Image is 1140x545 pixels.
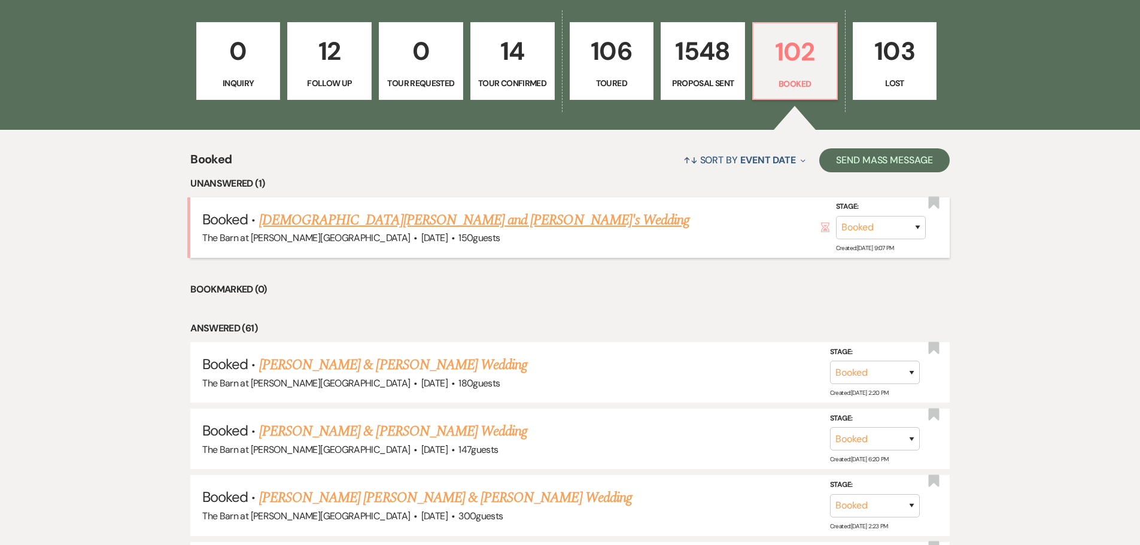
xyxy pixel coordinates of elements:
p: 12 [295,31,364,71]
p: 0 [387,31,455,71]
p: Lost [861,77,929,90]
a: [PERSON_NAME] & [PERSON_NAME] Wedding [259,354,527,376]
span: Created: [DATE] 6:20 PM [830,455,889,463]
li: Unanswered (1) [190,176,950,191]
span: The Barn at [PERSON_NAME][GEOGRAPHIC_DATA] [202,510,410,522]
label: Stage: [830,412,920,425]
p: 14 [478,31,547,71]
span: The Barn at [PERSON_NAME][GEOGRAPHIC_DATA] [202,377,410,389]
span: The Barn at [PERSON_NAME][GEOGRAPHIC_DATA] [202,443,410,456]
span: Booked [202,421,248,440]
span: ↑↓ [683,154,698,166]
a: 14Tour Confirmed [470,22,555,100]
a: 1548Proposal Sent [661,22,745,100]
li: Answered (61) [190,321,950,336]
p: Tour Confirmed [478,77,547,90]
span: Created: [DATE] 2:23 PM [830,522,888,530]
p: Proposal Sent [668,77,737,90]
a: 102Booked [752,22,838,100]
a: 103Lost [853,22,937,100]
button: Send Mass Message [819,148,950,172]
span: [DATE] [421,232,448,244]
span: 180 guests [458,377,500,389]
a: [PERSON_NAME] & [PERSON_NAME] Wedding [259,421,527,442]
p: 103 [861,31,929,71]
p: 1548 [668,31,737,71]
a: [PERSON_NAME] [PERSON_NAME] & [PERSON_NAME] Wedding [259,487,632,509]
a: [DEMOGRAPHIC_DATA][PERSON_NAME] and [PERSON_NAME]'s Wedding [259,209,689,231]
p: 106 [577,31,646,71]
p: Booked [761,77,829,90]
p: Tour Requested [387,77,455,90]
span: Booked [202,355,248,373]
span: [DATE] [421,377,448,389]
a: 106Toured [570,22,654,100]
p: Follow Up [295,77,364,90]
span: [DATE] [421,510,448,522]
label: Stage: [830,479,920,492]
label: Stage: [836,200,926,214]
span: 150 guests [458,232,500,244]
p: 0 [204,31,273,71]
span: 147 guests [458,443,498,456]
span: Booked [190,150,232,176]
span: The Barn at [PERSON_NAME][GEOGRAPHIC_DATA] [202,232,410,244]
span: Event Date [740,154,796,166]
li: Bookmarked (0) [190,282,950,297]
span: Booked [202,210,248,229]
p: Toured [577,77,646,90]
p: Inquiry [204,77,273,90]
a: 0Tour Requested [379,22,463,100]
a: 12Follow Up [287,22,372,100]
label: Stage: [830,346,920,359]
a: 0Inquiry [196,22,281,100]
span: Created: [DATE] 2:20 PM [830,389,889,397]
span: [DATE] [421,443,448,456]
span: 300 guests [458,510,503,522]
button: Sort By Event Date [679,144,810,176]
p: 102 [761,32,829,72]
span: Booked [202,488,248,506]
span: Created: [DATE] 9:07 PM [836,244,894,252]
